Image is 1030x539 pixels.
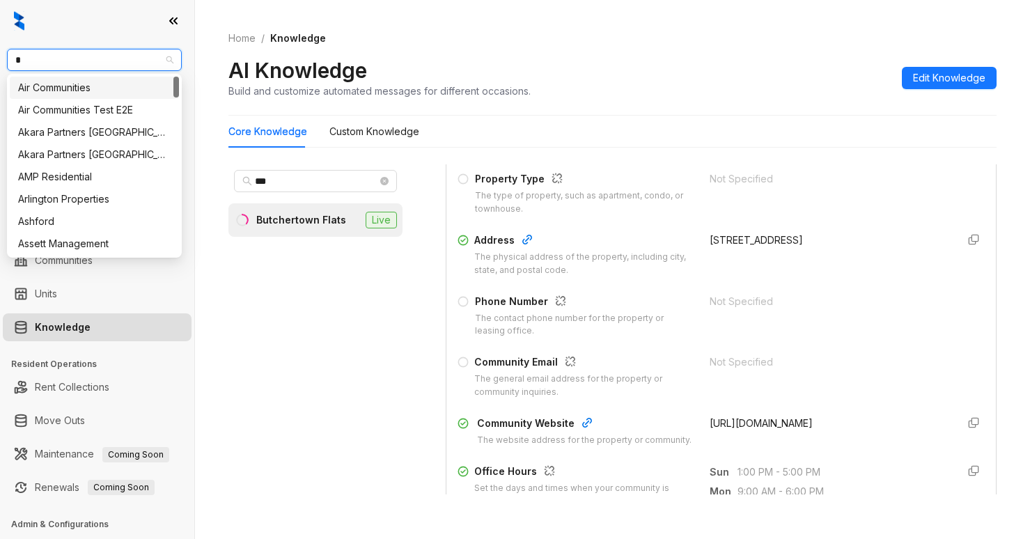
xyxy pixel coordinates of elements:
[3,93,192,121] li: Leads
[710,484,738,499] span: Mon
[3,313,192,341] li: Knowledge
[10,210,179,233] div: Ashford
[270,32,326,44] span: Knowledge
[380,177,389,185] span: close-circle
[913,70,985,86] span: Edit Knowledge
[228,57,367,84] h2: AI Knowledge
[474,233,693,251] div: Address
[475,312,693,338] div: The contact phone number for the property or leasing office.
[710,294,945,309] div: Not Specified
[3,474,192,501] li: Renewals
[475,189,694,216] div: The type of property, such as apartment, condo, or townhouse.
[35,313,91,341] a: Knowledge
[3,153,192,181] li: Leasing
[228,124,307,139] div: Core Knowledge
[477,416,692,434] div: Community Website
[228,84,531,98] div: Build and customize automated messages for different occasions.
[88,480,155,495] span: Coming Soon
[18,147,171,162] div: Akara Partners [GEOGRAPHIC_DATA]
[261,31,265,46] li: /
[710,464,738,480] span: Sun
[35,280,57,308] a: Units
[18,102,171,118] div: Air Communities Test E2E
[475,171,694,189] div: Property Type
[10,166,179,188] div: AMP Residential
[474,354,693,373] div: Community Email
[10,143,179,166] div: Akara Partners Phoenix
[3,280,192,308] li: Units
[10,188,179,210] div: Arlington Properties
[35,474,155,501] a: RenewalsComing Soon
[102,447,169,462] span: Coming Soon
[738,484,945,499] span: 9:00 AM - 6:00 PM
[477,434,692,447] div: The website address for the property or community.
[902,67,997,89] button: Edit Knowledge
[329,124,419,139] div: Custom Knowledge
[710,171,945,187] div: Not Specified
[18,125,171,140] div: Akara Partners [GEOGRAPHIC_DATA]
[14,11,24,31] img: logo
[10,121,179,143] div: Akara Partners Nashville
[35,247,93,274] a: Communities
[3,440,192,468] li: Maintenance
[18,192,171,207] div: Arlington Properties
[10,99,179,121] div: Air Communities Test E2E
[366,212,397,228] span: Live
[475,294,693,312] div: Phone Number
[35,373,109,401] a: Rent Collections
[738,464,945,480] span: 1:00 PM - 5:00 PM
[10,77,179,99] div: Air Communities
[474,251,693,277] div: The physical address of the property, including city, state, and postal code.
[474,373,693,399] div: The general email address for the property or community inquiries.
[256,212,346,228] div: Butchertown Flats
[10,233,179,255] div: Assett Management
[3,373,192,401] li: Rent Collections
[710,354,945,370] div: Not Specified
[3,247,192,274] li: Communities
[18,80,171,95] div: Air Communities
[242,176,252,186] span: search
[18,236,171,251] div: Assett Management
[35,407,85,435] a: Move Outs
[11,518,194,531] h3: Admin & Configurations
[18,214,171,229] div: Ashford
[226,31,258,46] a: Home
[11,358,194,370] h3: Resident Operations
[3,187,192,214] li: Collections
[474,482,693,508] div: Set the days and times when your community is available for support
[18,169,171,185] div: AMP Residential
[3,407,192,435] li: Move Outs
[474,464,693,482] div: Office Hours
[710,233,945,248] div: [STREET_ADDRESS]
[710,417,813,429] span: [URL][DOMAIN_NAME]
